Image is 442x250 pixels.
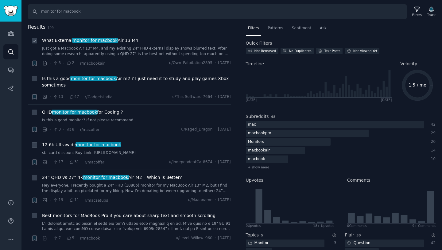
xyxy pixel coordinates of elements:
span: · [63,126,64,133]
span: Timeline [246,61,264,67]
span: 199 [48,26,54,30]
span: monitor for macbook [52,110,98,115]
a: 24” QHD vs 27” 4Kmonitor for macbookAir M2 – Which is Better? [42,174,182,181]
h2: Quick Filters [246,40,272,46]
a: Best monitors for MacBook Pro if you care about sharp text and smooth scrolling [42,212,215,219]
div: Not Removed [254,49,276,53]
span: [DATE] [218,127,231,132]
div: macbookpro [246,130,273,137]
span: 3 [53,127,61,132]
div: Filters [412,13,422,17]
span: 31 [69,159,79,165]
div: Track [427,13,436,17]
span: · [81,197,83,204]
img: GummySearch logo [4,6,18,16]
div: 14 [430,148,436,153]
span: · [215,159,216,165]
span: What External Air 13 M4 [42,37,138,44]
span: r/macbook [80,236,100,240]
div: Monitor [246,240,271,247]
span: 24” QHD vs 27” 4K Air M2 – Which is Better? [42,174,182,181]
span: [DATE] [218,60,231,66]
text: 1.5 / mo [409,83,426,87]
span: 12.6k Ultrawide [42,142,121,148]
span: 47 [69,94,79,100]
span: r/GadgetsIndia [85,95,113,99]
div: 29 [430,131,436,136]
div: 42 [430,122,436,127]
span: 48 [271,115,276,119]
h2: Flair [345,232,354,238]
span: · [215,236,216,241]
div: Monitors [246,138,266,146]
h2: Topics [246,232,259,238]
span: · [76,60,78,67]
span: · [50,94,51,100]
span: · [81,94,83,100]
span: Sentiment [292,26,311,31]
a: L’i dolorsit ametc adipiscin el sedd eiu tem’i utlabo etdo magnaaliq en ad. M’ve quis no e 19" 9U... [42,221,231,232]
h2: Subreddits [246,113,269,120]
div: mac [246,121,258,129]
span: 30 [356,233,361,237]
span: monitor for macbook [72,38,118,43]
button: Track [425,5,438,18]
div: Text Posts [324,49,340,53]
h2: Comments [347,177,370,183]
span: QHD for Coding ? [42,109,123,115]
span: · [50,235,51,241]
span: monitor for macbook [83,175,129,180]
span: r/macoffer [85,160,104,164]
span: r/macsetups [85,198,108,203]
span: u/This-Software-7664 [172,94,212,100]
div: Question [345,240,373,247]
div: No Duplicates [289,49,312,53]
span: · [65,197,67,204]
span: · [63,60,64,67]
span: Velocity [400,61,417,67]
span: · [63,235,64,241]
span: 5 [67,236,74,241]
div: 9+ Comments [412,224,436,228]
span: 5 [261,233,263,237]
a: Is this a goodmonitor for macbookAir m2 ? I just need it to study and play games Xbox sometimes [42,75,231,88]
span: Results [28,23,45,31]
span: Filters [248,26,259,31]
span: u/Level_Willow_960 [176,236,212,241]
div: 3 [331,240,336,246]
a: Just got a Macbook Air 13" M4, and my existing 24" FHD external display shows blurred text. After... [42,46,231,57]
span: u/IndependentCar8674 [169,159,212,165]
span: Ask [320,26,327,31]
span: [DATE] [218,236,231,241]
div: 0 Comment s [347,224,367,228]
span: 19 [53,197,63,203]
span: · [215,94,216,100]
div: 10 [430,156,436,162]
span: 8 [67,127,74,132]
span: [DATE] [218,159,231,165]
div: [DATE] [381,98,392,102]
div: 42 [430,240,436,246]
span: 13 [53,94,63,100]
div: 20 [430,139,436,145]
span: · [65,159,67,165]
span: Patterns [268,26,283,31]
span: · [50,197,51,204]
span: · [65,94,67,100]
a: What Externalmonitor for macbookAir 13 M4 [42,37,138,44]
span: u/Maaaname [188,197,212,203]
span: r/macoffer [80,127,99,132]
span: · [215,60,216,66]
a: 12.6k Ultrawidemonitor for macbook [42,142,121,148]
a: Hey everyone, I recently bought a 24” FHD (1080p) monitor for my MacBook Air 13” M2, but I find t... [42,183,231,194]
div: 0 Upvote s [246,224,261,228]
div: macbook [246,155,267,163]
span: · [81,159,83,165]
span: 3 [53,60,61,66]
span: r/macbookair [80,61,105,66]
a: sbi card discount Buy Link: [URL][DOMAIN_NAME] [42,150,231,156]
input: Search Keyword [28,4,407,19]
span: · [50,126,51,133]
span: 17 [53,159,63,165]
span: + show more [248,165,269,169]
